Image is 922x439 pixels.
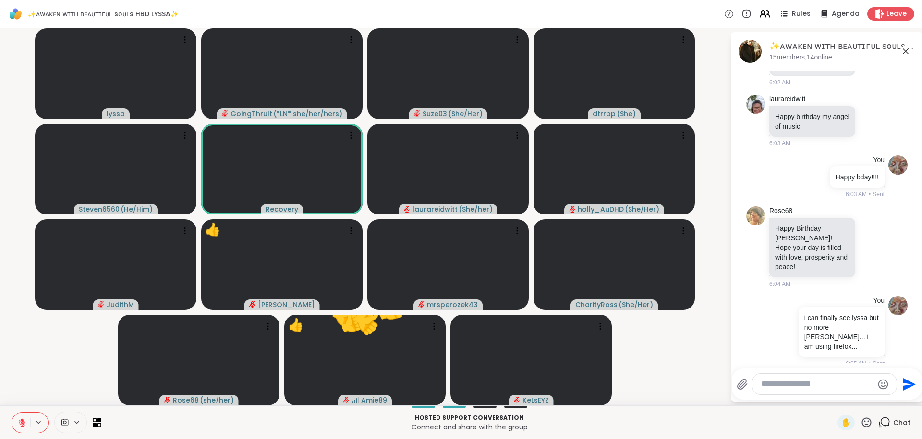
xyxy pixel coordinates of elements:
span: ( *LN* she/her/hers ) [273,109,342,119]
span: Rose68 [173,395,199,405]
span: audio-muted [249,301,256,308]
span: ( she/her ) [200,395,234,405]
span: audio-muted [222,110,229,117]
span: ( She/Her ) [448,109,483,119]
p: 15 members, 14 online [769,53,832,62]
button: Send [897,373,919,395]
span: • [869,190,871,199]
p: Happy bday!!!! [836,172,879,182]
img: ✨ᴀᴡᴀᴋᴇɴ ᴡɪᴛʜ ʙᴇᴀᴜᴛɪғᴜʟ sᴏᴜʟs HBD LYSSA✨, Sep 15 [739,40,762,63]
span: ( She/Her ) [619,300,653,309]
p: Happy birthday my angel of music [775,112,849,131]
p: Connect and share with the group [107,422,832,432]
div: 👍 [288,316,303,334]
span: ( She ) [617,109,636,119]
span: audio-muted [164,397,171,403]
button: Emoji picker [877,379,889,390]
p: Hosted support conversation [107,414,832,422]
span: Agenda [832,9,860,19]
a: Rose68 [769,206,792,216]
span: JudithM [107,300,134,309]
h4: You [873,155,885,165]
span: 6:05 AM [846,359,867,368]
span: holly_AuDHD [578,204,624,214]
span: [PERSON_NAME] [258,300,315,309]
button: 👍 [338,291,399,352]
img: https://sharewell-space-live.sfo3.digitaloceanspaces.com/user-generated/48fc4fc7-d9bc-4228-993b-a... [888,155,908,175]
span: 6:03 AM [846,190,867,199]
p: i can finally see lyssa but no more [PERSON_NAME]... i am using firefox... [804,313,879,351]
span: Leave [886,9,907,19]
img: https://sharewell-space-live.sfo3.digitaloceanspaces.com/user-generated/3198844e-f0fa-4252-8e56-5... [746,95,765,114]
span: dtrrpp [593,109,616,119]
span: Sent [873,359,885,368]
img: https://sharewell-space-live.sfo3.digitaloceanspaces.com/user-generated/cd3f7208-5c1d-4ded-b9f4-9... [746,206,765,225]
span: Suze03 [423,109,447,119]
span: • [869,359,871,368]
span: GoingThruIt [230,109,272,119]
span: Chat [893,418,910,427]
span: audio-muted [569,206,576,213]
span: Sent [873,190,885,199]
span: audio-muted [404,206,411,213]
span: Amie89 [361,395,387,405]
span: audio-muted [343,397,350,403]
img: ShareWell Logomark [8,6,24,22]
textarea: Type your message [761,379,873,389]
span: 6:02 AM [769,78,790,87]
a: laurareidwitt [769,95,805,104]
span: 6:04 AM [769,280,790,288]
span: ✨ᴀᴡᴀᴋᴇɴ ᴡɪᴛʜ ʙᴇᴀᴜᴛɪғᴜʟ sᴏᴜʟs HBD LYSSA✨ [28,9,179,19]
span: ( He/Him ) [121,204,153,214]
span: lyssa [107,109,125,119]
span: audio-muted [414,110,421,117]
span: laurareidwitt [412,204,458,214]
span: audio-muted [514,397,521,403]
span: CharityRoss [575,300,618,309]
span: 6:03 AM [769,139,790,148]
span: Steven6560 [79,204,120,214]
span: Rules [792,9,811,19]
span: KeLsEYZ [522,395,549,405]
span: Recovery [266,204,298,214]
span: mrsperozek43 [427,300,478,309]
div: ✨ᴀᴡᴀᴋᴇɴ ᴡɪᴛʜ ʙᴇᴀᴜᴛɪғᴜʟ sᴏᴜʟs HBD LYSSA✨, [DATE] [769,40,915,52]
img: https://sharewell-space-live.sfo3.digitaloceanspaces.com/user-generated/48fc4fc7-d9bc-4228-993b-a... [888,296,908,315]
span: audio-muted [98,301,105,308]
p: Happy Birthday [PERSON_NAME]! Hope your day is filled with love, prosperity and peace! [775,224,849,272]
span: ✋ [841,417,851,428]
span: ( She/Her ) [625,204,659,214]
span: audio-muted [418,301,425,308]
span: ( She/her ) [459,204,493,214]
div: 👍 [205,220,220,239]
h4: You [873,296,885,306]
